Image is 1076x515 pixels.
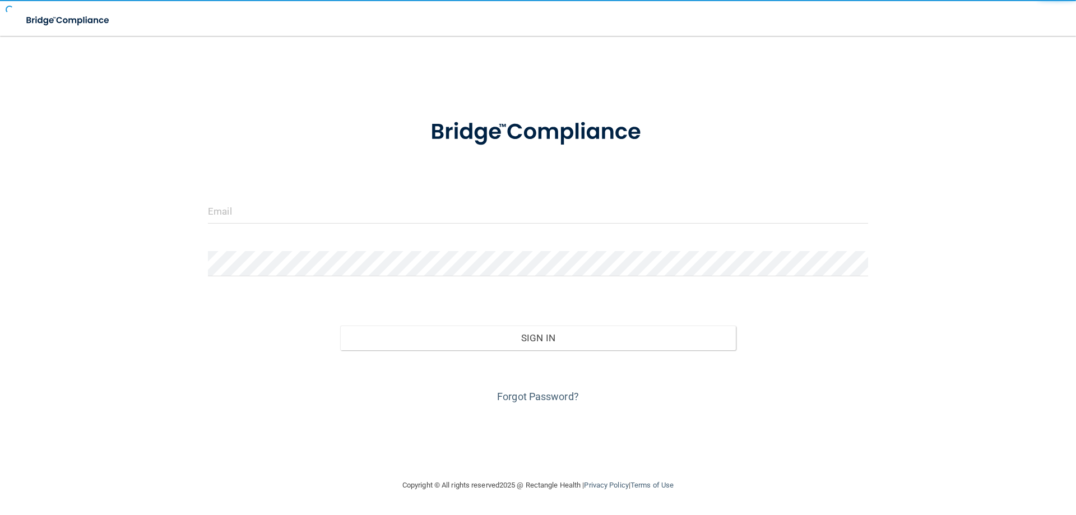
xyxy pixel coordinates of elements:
img: bridge_compliance_login_screen.278c3ca4.svg [17,9,120,32]
div: Copyright © All rights reserved 2025 @ Rectangle Health | | [333,467,743,503]
img: bridge_compliance_login_screen.278c3ca4.svg [407,103,669,161]
a: Privacy Policy [584,481,628,489]
a: Terms of Use [630,481,674,489]
input: Email [208,198,868,224]
button: Sign In [340,326,736,350]
a: Forgot Password? [497,391,579,402]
